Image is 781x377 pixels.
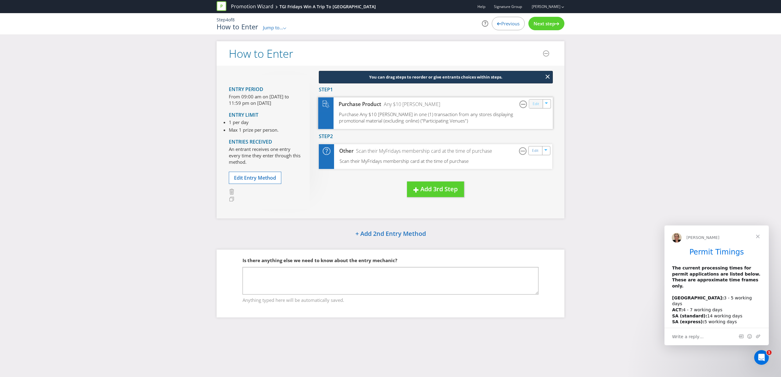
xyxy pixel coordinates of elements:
a: Edit [532,147,538,154]
button: Add 3rd Step [407,181,464,197]
div: Purchase Product [333,101,381,108]
button: Edit Entry Method [229,172,281,184]
span: 1 [767,350,772,355]
span: Jump to... [263,24,283,31]
span: Step [217,17,226,23]
li: 1 per day [229,119,279,126]
span: Anything typed here will be automatically saved. [243,295,538,304]
a: Help [477,4,485,9]
iframe: Intercom live chat message [664,225,769,345]
span: Purchase Any $10 [PERSON_NAME] in one (1) transaction from any stores displaying promotional mate... [339,111,513,124]
span: Previous [501,20,520,27]
span: Entry Period [229,86,263,93]
span: Next step [534,20,555,27]
a: Promotion Wizard [231,3,273,10]
div: Any $10 [PERSON_NAME] [381,101,440,108]
span: Edit Entry Method [234,174,276,181]
span: Add 3rd Step [420,185,458,193]
a: [PERSON_NAME] [526,4,560,9]
div: Scan their MyFridays membership card at the time of purchase [354,148,492,155]
span: Scan their MyFridays membership card at the time of purchase [340,158,469,164]
button: + Add 2nd Entry Method [340,228,441,241]
span: Step [319,133,330,140]
h1: How to Enter [217,23,258,30]
div: TGI Fridays Win A Trip To [GEOGRAPHIC_DATA] [279,4,376,10]
span: 8 [232,17,235,23]
span: Entry Limit [229,112,258,118]
span: Is there anything else we need to know about the entry mechanic? [243,257,397,263]
span: You can drag steps to reorder or give entrants choices within steps. [369,74,502,80]
span: 1 [330,86,333,93]
h4: Entries Received [229,139,301,145]
span: Signature Group [494,4,522,9]
p: From 09:00 am on [DATE] to 11:59 pm on [DATE] [229,93,301,107]
span: 4 [226,17,228,23]
iframe: Intercom live chat [754,350,769,365]
span: 2 [330,133,333,140]
p: An entrant receives one entry every time they enter through this method. [229,146,301,166]
span: Step [319,86,330,93]
span: of [228,17,232,23]
h2: How to Enter [229,48,293,60]
a: Edit [533,100,539,107]
li: Max 1 prize per person. [229,127,279,133]
div: Other [334,148,354,155]
span: + Add 2nd Entry Method [355,229,426,238]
